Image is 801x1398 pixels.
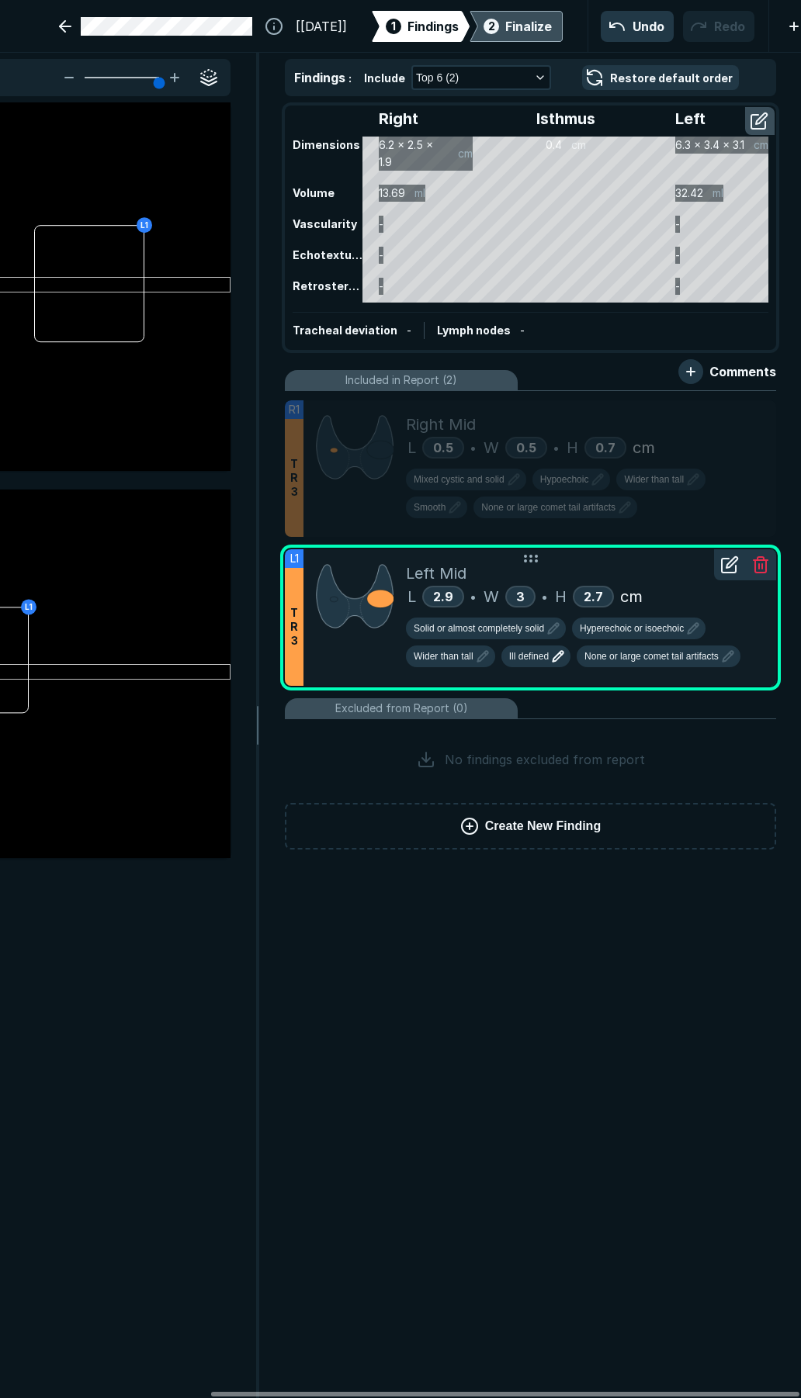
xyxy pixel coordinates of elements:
span: Hyperechoic or isoechoic [580,621,684,635]
span: 0.5 [433,440,453,455]
span: W [484,585,499,608]
span: 2.7 [584,589,603,604]
a: See-Mode Logo [25,9,37,43]
span: 1 [391,18,396,34]
span: • [470,438,476,457]
li: Excluded from Report (0)No findings excluded from report [285,698,776,794]
img: X+3V1dWEAAAAAElFTkSuQmCC [316,562,394,631]
span: Comments [709,362,776,381]
span: None or large comet tail artifacts [481,500,615,514]
span: 2 [488,18,495,34]
span: T R 3 [290,606,298,648]
span: No findings excluded from report [445,750,645,769]
span: T R 3 [290,457,298,499]
span: L [407,436,416,459]
span: Top 6 (2) [416,69,459,86]
span: Wider than tall [624,472,684,486]
span: 3 [516,589,525,604]
span: Lymph nodes [437,324,511,337]
li: L1TR3Left MidL2.9•W3•H2.7cm [285,549,776,686]
span: Included in Report (2) [345,372,457,389]
span: Smooth [414,500,446,514]
span: Findings [407,17,459,36]
button: Create New Finding [285,803,776,850]
span: Left Mid [406,562,466,585]
span: Solid or almost completely solid [414,621,544,635]
span: [[DATE]] [296,17,347,36]
span: Findings [294,70,345,85]
span: H [555,585,567,608]
span: 2.9 [433,589,453,604]
span: W [484,436,499,459]
span: Mixed cystic and solid [414,472,505,486]
span: • [470,587,476,606]
span: L1 [290,550,299,567]
span: cm [633,436,655,459]
span: - [407,324,411,337]
span: Include [364,70,405,86]
button: Redo [683,11,754,42]
span: Right Mid [406,413,476,436]
span: Ill defined [509,649,549,663]
span: • [553,438,559,457]
span: None or large comet tail artifacts [584,649,719,663]
span: H [567,436,578,459]
span: cm [620,585,643,608]
div: 1Findings [372,11,470,42]
span: Excluded from Report (0) [335,700,468,717]
button: Restore default order [582,65,739,90]
span: • [542,587,547,606]
div: Finalize [505,17,552,36]
img: CbzRuIBAYAv8fsBFZYyzeDMkAAAAASUVORK5CYII= [316,413,394,482]
span: Create New Finding [485,817,601,836]
span: 0.7 [595,440,615,455]
span: L [407,585,416,608]
span: - [520,324,525,337]
span: : [348,71,352,85]
span: Tracheal deviation [293,324,397,337]
li: R1TR3Right MidL0.5•W0.5•H0.7cm [285,400,776,537]
div: 2Finalize [470,11,563,42]
span: R1 [289,401,300,418]
button: Undo [601,11,674,42]
span: Wider than tall [414,649,473,663]
span: Hypoechoic [540,472,589,486]
span: 0.5 [516,440,536,455]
